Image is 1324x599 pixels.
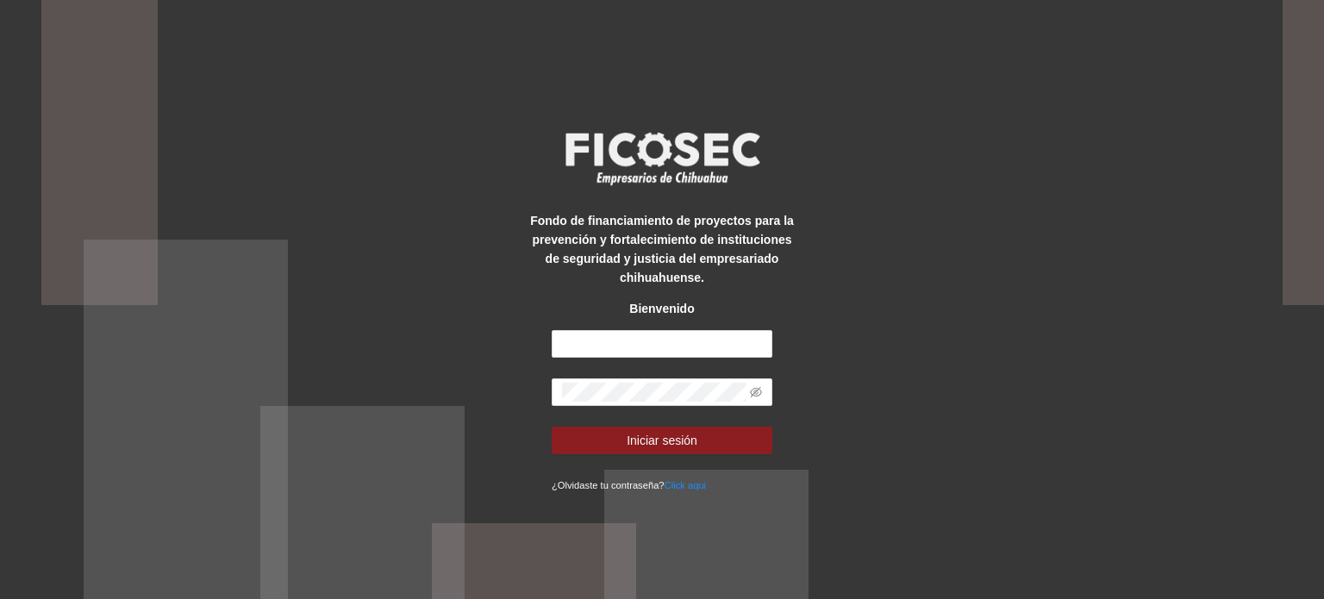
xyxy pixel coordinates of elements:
[554,127,770,190] img: logo
[627,431,697,450] span: Iniciar sesión
[552,480,706,490] small: ¿Olvidaste tu contraseña?
[629,302,694,315] strong: Bienvenido
[665,480,707,490] a: Click aqui
[530,214,794,284] strong: Fondo de financiamiento de proyectos para la prevención y fortalecimiento de instituciones de seg...
[552,427,772,454] button: Iniciar sesión
[750,386,762,398] span: eye-invisible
